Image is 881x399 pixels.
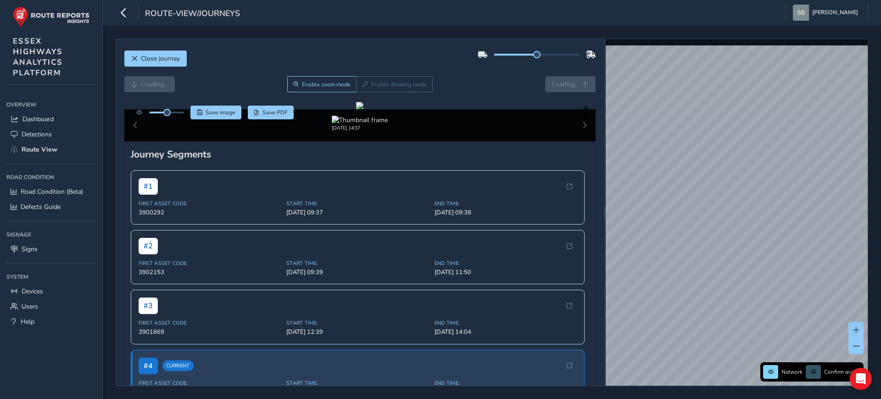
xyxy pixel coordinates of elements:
[435,380,577,387] span: End Time:
[13,36,63,78] span: ESSEX HIGHWAYS ANALYTICS PLATFORM
[139,260,281,267] span: First Asset Code:
[139,298,158,314] span: # 3
[286,200,429,207] span: Start Time:
[302,81,351,88] span: Enable zoom mode
[6,170,96,184] div: Road Condition
[286,380,429,387] span: Start Time:
[435,208,577,217] span: [DATE] 09:38
[435,200,577,207] span: End Time:
[286,208,429,217] span: [DATE] 09:37
[141,54,180,63] span: Close journey
[332,116,388,124] img: Thumbnail frame
[22,245,38,253] span: Signs
[435,260,577,267] span: End Time:
[139,358,158,374] span: # 4
[22,287,43,296] span: Devices
[286,260,429,267] span: Start Time:
[22,115,54,124] span: Dashboard
[6,112,96,127] a: Dashboard
[850,368,872,390] div: Open Intercom Messenger
[21,187,83,196] span: Road Condition (Beta)
[139,380,281,387] span: First Asset Code:
[139,208,281,217] span: 3900292
[6,98,96,112] div: Overview
[793,5,861,21] button: [PERSON_NAME]
[262,109,288,116] span: Save PDF
[812,5,858,21] span: [PERSON_NAME]
[6,184,96,199] a: Road Condition (Beta)
[139,268,281,276] span: 3902153
[13,6,89,27] img: rr logo
[332,124,388,131] div: [DATE] 14:37
[6,127,96,142] a: Detections
[6,199,96,214] a: Defects Guide
[781,368,803,376] span: Network
[435,320,577,326] span: End Time:
[22,302,38,311] span: Users
[206,109,235,116] span: Save image
[139,178,158,195] span: # 1
[21,317,34,326] span: Help
[435,268,577,276] span: [DATE] 11:50
[22,145,57,154] span: Route View
[162,360,194,371] span: Current
[22,130,52,139] span: Detections
[139,328,281,336] span: 3901869
[124,51,187,67] button: Close journey
[139,238,158,254] span: # 2
[6,270,96,284] div: System
[139,320,281,326] span: First Asset Code:
[793,5,809,21] img: diamond-layout
[6,299,96,314] a: Users
[248,106,294,119] button: PDF
[286,268,429,276] span: [DATE] 09:39
[145,8,240,21] span: route-view/journeys
[6,142,96,157] a: Route View
[21,202,61,211] span: Defects Guide
[286,328,429,336] span: [DATE] 12:39
[6,314,96,329] a: Help
[286,320,429,326] span: Start Time:
[131,148,590,161] div: Journey Segments
[435,328,577,336] span: [DATE] 14:04
[6,284,96,299] a: Devices
[6,228,96,242] div: Signage
[139,200,281,207] span: First Asset Code:
[6,242,96,257] a: Signs
[190,106,241,119] button: Save
[287,76,357,92] button: Zoom
[824,368,861,376] span: Confirm assets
